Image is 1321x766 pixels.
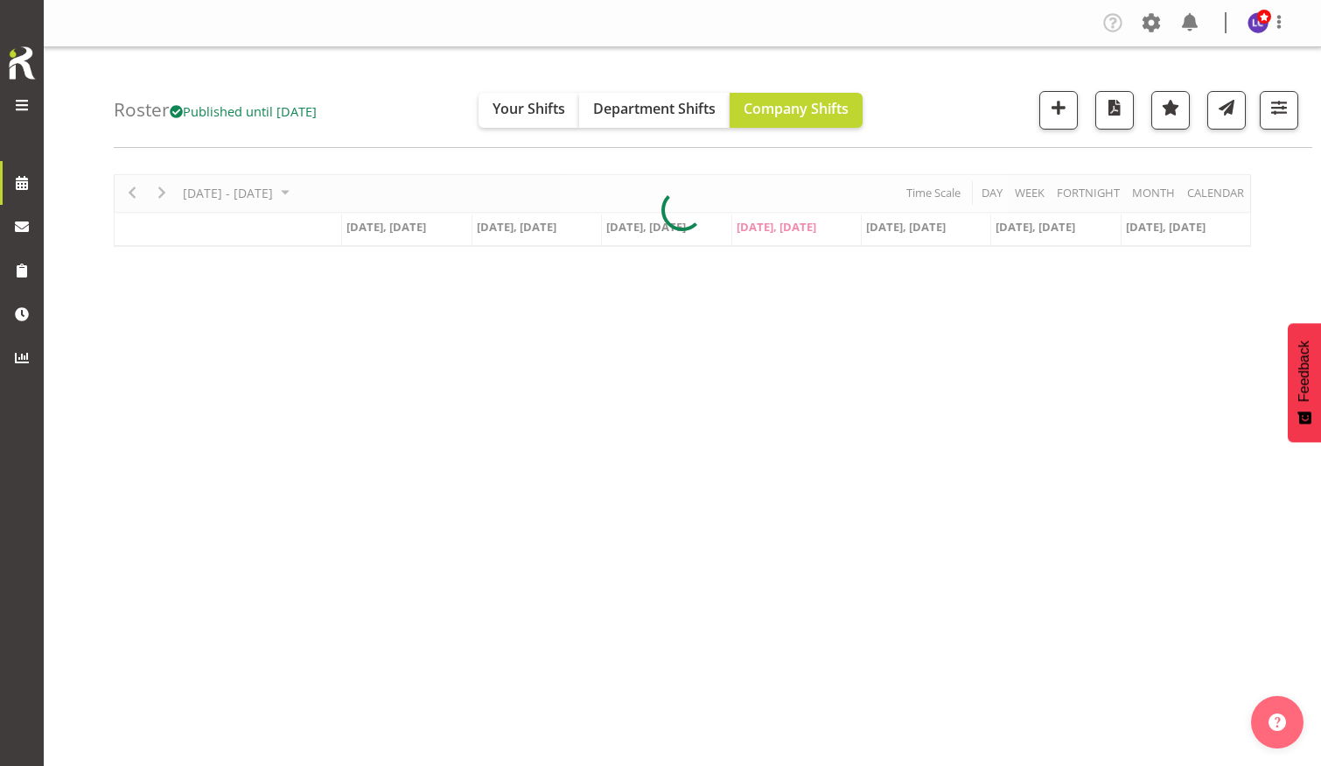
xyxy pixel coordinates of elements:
[479,93,579,128] button: Your Shifts
[1269,713,1286,731] img: help-xxl-2.png
[730,93,863,128] button: Company Shifts
[114,100,317,120] h4: Roster
[1207,91,1246,130] button: Send a list of all shifts for the selected filtered period to all rostered employees.
[1297,341,1312,402] span: Feedback
[4,44,39,82] img: Rosterit icon logo
[1288,323,1321,442] button: Feedback - Show survey
[593,99,716,118] span: Department Shifts
[1095,91,1134,130] button: Download a PDF of the roster according to the set date range.
[493,99,565,118] span: Your Shifts
[1260,91,1298,130] button: Filter Shifts
[1248,12,1269,33] img: laurie-cook11580.jpg
[579,93,730,128] button: Department Shifts
[1151,91,1190,130] button: Highlight an important date within the roster.
[744,99,849,118] span: Company Shifts
[1039,91,1078,130] button: Add a new shift
[170,102,317,120] span: Published until [DATE]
